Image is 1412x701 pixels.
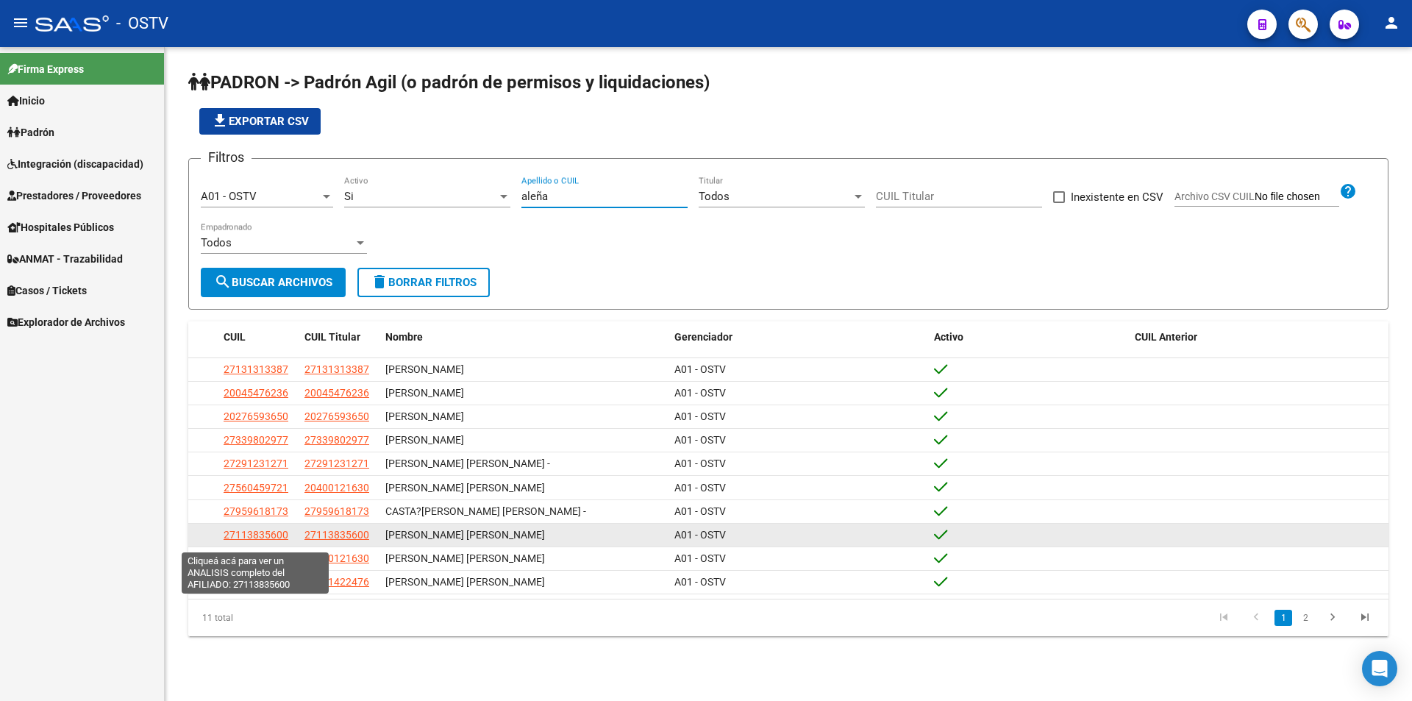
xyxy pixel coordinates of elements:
[1297,610,1314,626] a: 2
[224,552,288,564] span: 20400121630
[224,434,288,446] span: 27339802977
[7,219,114,235] span: Hospitales Públicos
[385,529,545,541] span: [PERSON_NAME] [PERSON_NAME]
[674,576,726,588] span: A01 - OSTV
[304,410,369,422] span: 20276593650
[1210,610,1238,626] a: go to first page
[674,458,726,469] span: A01 - OSTV
[218,321,299,353] datatable-header-cell: CUIL
[385,482,545,494] span: [PERSON_NAME] [PERSON_NAME]
[385,410,464,422] span: [PERSON_NAME]
[304,552,369,564] span: 20400121630
[699,190,730,203] span: Todos
[304,458,369,469] span: 27291231271
[1174,191,1255,202] span: Archivo CSV CUIL
[201,268,346,297] button: Buscar Archivos
[7,188,141,204] span: Prestadores / Proveedores
[12,14,29,32] mat-icon: menu
[668,321,928,353] datatable-header-cell: Gerenciador
[1383,14,1400,32] mat-icon: person
[385,505,586,517] span: CASTA?[PERSON_NAME] [PERSON_NAME] -
[214,273,232,291] mat-icon: search
[211,112,229,129] mat-icon: file_download
[385,434,464,446] span: [PERSON_NAME]
[7,93,45,109] span: Inicio
[201,147,252,168] h3: Filtros
[304,363,369,375] span: 27131313387
[224,576,288,588] span: 20351422476
[7,251,123,267] span: ANMAT - Trazabilidad
[385,387,464,399] span: [PERSON_NAME]
[304,576,369,588] span: 20351422476
[224,482,288,494] span: 27560459721
[379,321,668,353] datatable-header-cell: Nombre
[674,387,726,399] span: A01 - OSTV
[1351,610,1379,626] a: go to last page
[224,505,288,517] span: 27959618173
[201,190,257,203] span: A01 - OSTV
[304,529,369,541] span: 27113835600
[299,321,379,353] datatable-header-cell: CUIL Titular
[201,236,232,249] span: Todos
[7,61,84,77] span: Firma Express
[224,387,288,399] span: 20045476236
[1255,191,1339,204] input: Archivo CSV CUIL
[674,505,726,517] span: A01 - OSTV
[371,276,477,289] span: Borrar Filtros
[224,458,288,469] span: 27291231271
[188,72,710,93] span: PADRON -> Padrón Agil (o padrón de permisos y liquidaciones)
[1362,651,1397,686] div: Open Intercom Messenger
[304,434,369,446] span: 27339802977
[674,434,726,446] span: A01 - OSTV
[1274,610,1292,626] a: 1
[1319,610,1347,626] a: go to next page
[1129,321,1388,353] datatable-header-cell: CUIL Anterior
[304,505,369,517] span: 27959618173
[674,529,726,541] span: A01 - OSTV
[188,599,426,636] div: 11 total
[1071,188,1163,206] span: Inexistente en CSV
[116,7,168,40] span: - OSTV
[214,276,332,289] span: Buscar Archivos
[1294,605,1316,630] li: page 2
[304,387,369,399] span: 20045476236
[304,482,369,494] span: 20400121630
[385,458,550,469] span: [PERSON_NAME] [PERSON_NAME] -
[211,115,309,128] span: Exportar CSV
[304,331,360,343] span: CUIL Titular
[1272,605,1294,630] li: page 1
[371,273,388,291] mat-icon: delete
[674,363,726,375] span: A01 - OSTV
[385,363,464,375] span: [PERSON_NAME]
[224,331,246,343] span: CUIL
[385,552,545,564] span: [PERSON_NAME] [PERSON_NAME]
[344,190,354,203] span: Si
[224,363,288,375] span: 27131313387
[224,410,288,422] span: 20276593650
[928,321,1129,353] datatable-header-cell: Activo
[199,108,321,135] button: Exportar CSV
[7,314,125,330] span: Explorador de Archivos
[674,482,726,494] span: A01 - OSTV
[7,124,54,140] span: Padrón
[357,268,490,297] button: Borrar Filtros
[1339,182,1357,200] mat-icon: help
[224,529,288,541] span: 27113835600
[674,552,726,564] span: A01 - OSTV
[7,156,143,172] span: Integración (discapacidad)
[934,331,963,343] span: Activo
[1135,331,1197,343] span: CUIL Anterior
[385,576,545,588] span: [PERSON_NAME] [PERSON_NAME]
[385,331,423,343] span: Nombre
[674,331,732,343] span: Gerenciador
[674,410,726,422] span: A01 - OSTV
[1242,610,1270,626] a: go to previous page
[7,282,87,299] span: Casos / Tickets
